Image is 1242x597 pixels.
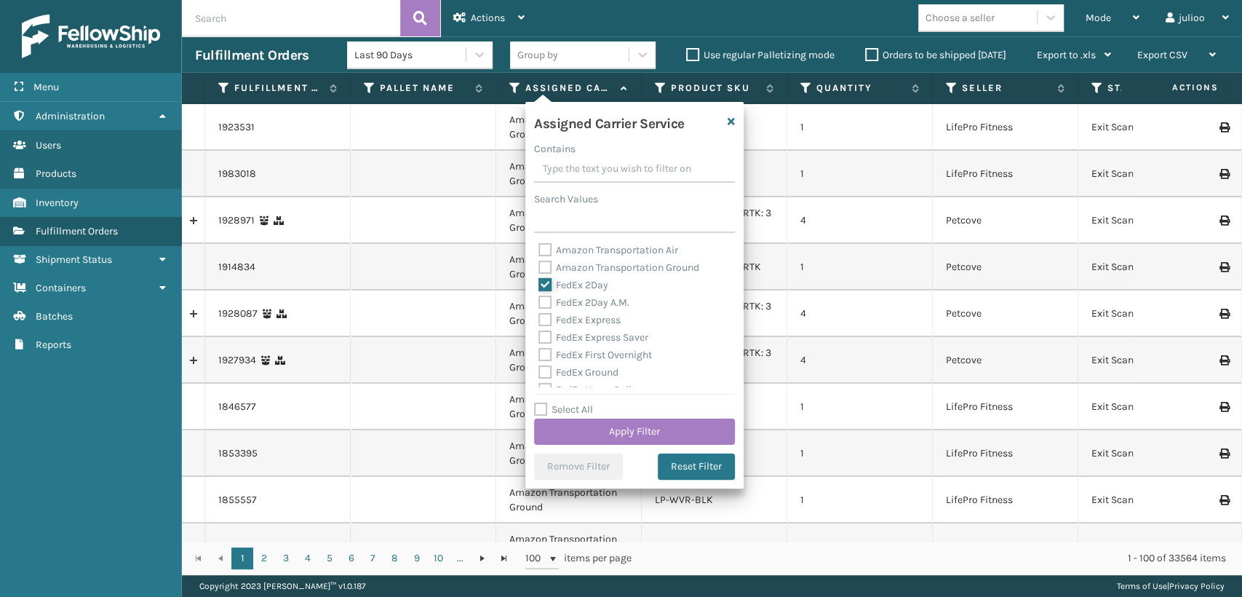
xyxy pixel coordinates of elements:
a: 1928087 [218,307,258,321]
td: Exit Scan [1078,197,1224,244]
a: 1 [231,547,253,569]
div: 1 - 100 of 33564 items [651,551,1226,566]
a: 10 [428,547,450,569]
a: Privacy Policy [1169,581,1225,591]
td: 1 [787,104,933,151]
a: 7 [362,547,384,569]
td: Amazon Transportation Ground [496,244,642,290]
label: FedEx Ground [538,366,618,379]
td: 1 [787,151,933,197]
a: 4 [297,547,319,569]
h3: Fulfillment Orders [195,47,308,64]
div: Choose a seller [925,10,995,25]
span: Containers [36,282,86,294]
input: Type the text you wish to filter on [534,157,735,183]
i: Print Label [1219,448,1228,459]
a: 1927934 [218,353,256,368]
i: Print Label [1219,169,1228,179]
i: Print Label [1219,122,1228,133]
p: Copyright 2023 [PERSON_NAME]™ v 1.0.187 [199,575,366,597]
label: Orders to be shipped [DATE] [865,49,1006,61]
td: Exit Scan [1078,337,1224,384]
span: Export to .xls [1037,49,1096,61]
td: LifePro Fitness [933,477,1078,523]
img: logo [22,15,160,58]
h4: Assigned Carrier Service [534,111,685,133]
td: Amazon Transportation Ground [496,197,642,244]
td: Exit Scan [1078,384,1224,430]
a: 5 [319,547,341,569]
label: Fulfillment Order Id [234,82,322,95]
label: Product SKU [671,82,759,95]
i: Print Label [1219,309,1228,319]
label: FedEx 2Day [538,279,608,291]
span: Users [36,139,61,151]
a: 1928971 [218,213,255,228]
a: 1853395 [218,446,258,461]
label: FedEx Express Saver [538,331,648,344]
div: | [1117,575,1225,597]
label: Amazon Transportation Air [538,244,678,256]
label: Contains [534,141,576,157]
td: 1 [787,244,933,290]
label: Pallet Name [380,82,468,95]
span: Menu [33,81,59,93]
span: Go to the last page [498,553,510,564]
td: Exit Scan [1078,104,1224,151]
a: 3 [275,547,297,569]
td: LifePro Fitness [933,430,1078,477]
label: FedEx 2Day A.M. [538,296,629,309]
td: Exit Scan [1078,477,1224,523]
td: Exit Scan [1078,430,1224,477]
td: LifePro Fitness [933,523,1078,570]
td: 1 [787,523,933,570]
i: Print Label [1219,495,1228,505]
i: Print Label [1219,402,1228,412]
td: 4 [787,290,933,337]
a: Go to the next page [471,547,493,569]
td: Amazon Transportation Ground [496,384,642,430]
td: Petcove [933,244,1078,290]
td: Exit Scan [1078,290,1224,337]
label: Search Values [534,191,598,207]
td: Amazon Transportation Ground [496,104,642,151]
td: Amazon Transportation Ground [496,523,642,570]
div: Group by [517,47,558,63]
i: Print Label [1219,216,1228,226]
i: Print Label [1219,262,1228,272]
label: Use regular Palletizing mode [686,49,835,61]
label: FedEx First Overnight [538,349,652,361]
td: 4 [787,337,933,384]
span: Products [36,167,76,180]
span: Administration [36,110,105,122]
label: Amazon Transportation Ground [538,261,699,274]
span: Actions [471,12,505,24]
a: LP-WVR-BLK [655,494,713,506]
td: Exit Scan [1078,244,1224,290]
a: 1983018 [218,167,256,181]
a: 2 [253,547,275,569]
span: Inventory [36,197,79,209]
button: Reset Filter [658,454,735,480]
label: FedEx Home Delivery [538,384,650,396]
td: LifePro Fitness [933,384,1078,430]
span: Go to the next page [477,553,488,564]
label: Seller [962,82,1050,95]
a: 1914834 [218,260,255,274]
a: LP-WVR-BLK [655,540,713,553]
td: LifePro Fitness [933,151,1078,197]
a: 6 [341,547,362,569]
td: 1 [787,430,933,477]
i: Print Label [1219,355,1228,365]
span: 100 [525,551,547,566]
td: LifePro Fitness [933,104,1078,151]
span: Batches [36,310,73,323]
td: Amazon Transportation Ground [496,477,642,523]
td: 1 [787,384,933,430]
td: Amazon Transportation Ground [496,430,642,477]
a: 1855557 [218,493,257,507]
label: Status [1107,82,1195,95]
button: Remove Filter [534,454,623,480]
td: Amazon Transportation Ground [496,337,642,384]
span: Actions [1126,76,1227,100]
